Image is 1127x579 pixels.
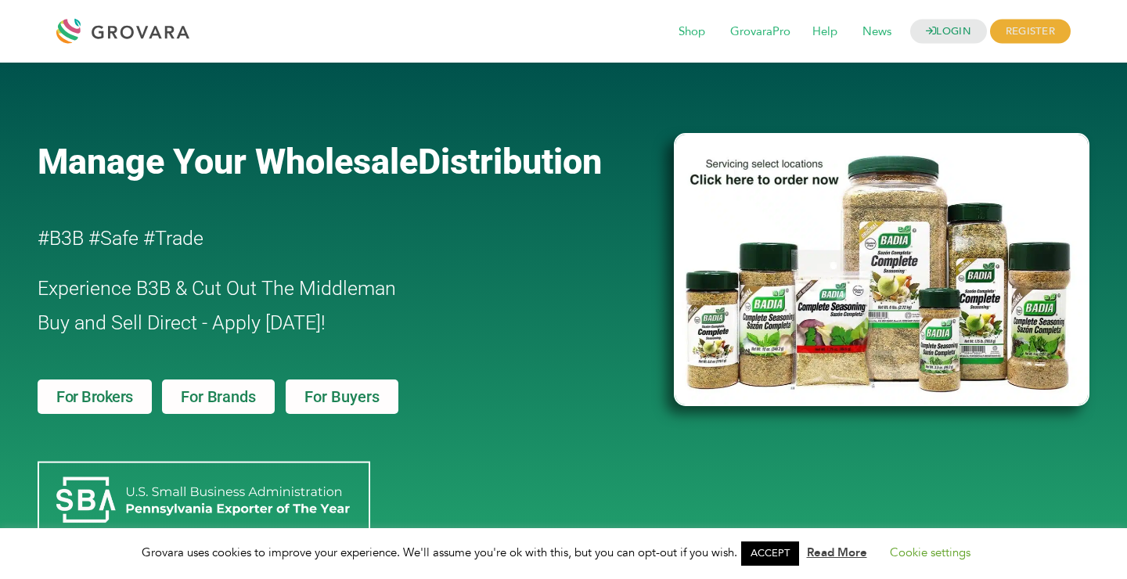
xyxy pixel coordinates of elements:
a: LOGIN [910,20,987,44]
h2: #B3B #Safe #Trade [38,221,584,256]
span: For Brokers [56,389,133,405]
span: GrovaraPro [719,17,801,47]
span: Grovara uses cookies to improve your experience. We'll assume you're ok with this, but you can op... [142,545,986,560]
span: Buy and Sell Direct - Apply [DATE]! [38,311,326,334]
a: For Buyers [286,379,398,414]
span: Distribution [418,141,602,182]
span: Experience B3B & Cut Out The Middleman [38,277,396,300]
a: GrovaraPro [719,23,801,41]
span: Manage Your Wholesale [38,141,418,182]
a: For Brands [162,379,274,414]
span: REGISTER [990,20,1071,44]
a: ACCEPT [741,541,799,566]
a: News [852,23,902,41]
a: Cookie settings [890,545,970,560]
span: Help [801,17,848,47]
a: Read More [807,545,867,560]
span: Shop [668,17,716,47]
a: For Brokers [38,379,152,414]
span: For Buyers [304,389,380,405]
span: For Brands [181,389,255,405]
a: Help [801,23,848,41]
span: News [852,17,902,47]
a: Manage Your WholesaleDistribution [38,141,648,182]
a: Shop [668,23,716,41]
